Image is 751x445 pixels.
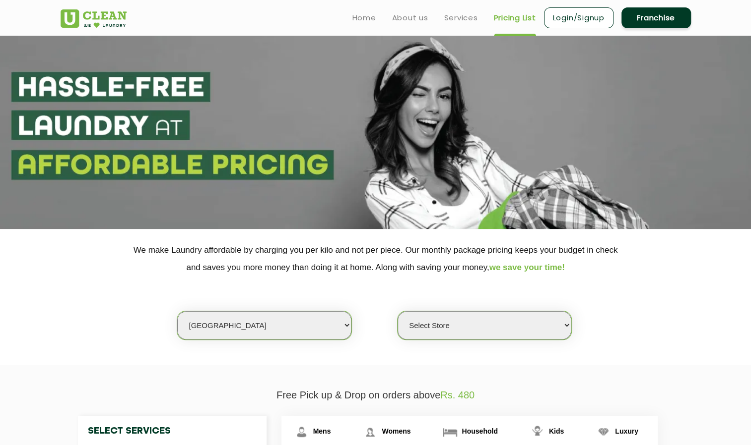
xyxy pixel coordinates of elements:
p: Free Pick up & Drop on orders above [61,389,691,401]
img: Mens [293,423,310,441]
span: Kids [549,427,564,435]
a: Home [352,12,376,24]
a: Login/Signup [544,7,614,28]
img: Luxury [595,423,612,441]
img: Womens [361,423,379,441]
span: Mens [313,427,331,435]
span: Womens [382,427,410,435]
a: Pricing List [494,12,536,24]
span: Luxury [615,427,638,435]
img: Household [441,423,459,441]
img: UClean Laundry and Dry Cleaning [61,9,127,28]
span: Household [462,427,497,435]
p: We make Laundry affordable by charging you per kilo and not per piece. Our monthly package pricin... [61,241,691,276]
a: Services [444,12,478,24]
a: Franchise [621,7,691,28]
img: Kids [529,423,546,441]
a: About us [392,12,428,24]
span: Rs. 480 [440,389,475,400]
span: we save your time! [489,263,565,272]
